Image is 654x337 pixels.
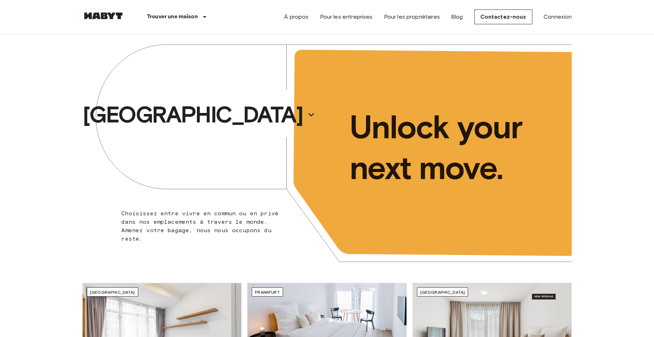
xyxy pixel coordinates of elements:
p: Choisissez entre vivre en commun ou en privé dans nos emplacements à travers le monde. Amenez vot... [121,209,283,243]
button: [GEOGRAPHIC_DATA] [80,98,318,131]
img: Habyt [82,12,124,19]
a: Pour les propriétaires [384,13,440,21]
span: [GEOGRAPHIC_DATA] [420,290,465,295]
a: À propos [284,13,308,21]
a: Connexion [544,13,572,21]
a: Contactez-nous [474,9,532,24]
a: Pour les entreprises [320,13,373,21]
p: Unlock your next move. [350,107,560,188]
span: [GEOGRAPHIC_DATA] [90,290,135,295]
p: [GEOGRAPHIC_DATA] [83,101,303,129]
a: Blog [451,13,463,21]
span: Frankfurt [255,290,280,295]
p: Trouver une maison [147,13,198,21]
